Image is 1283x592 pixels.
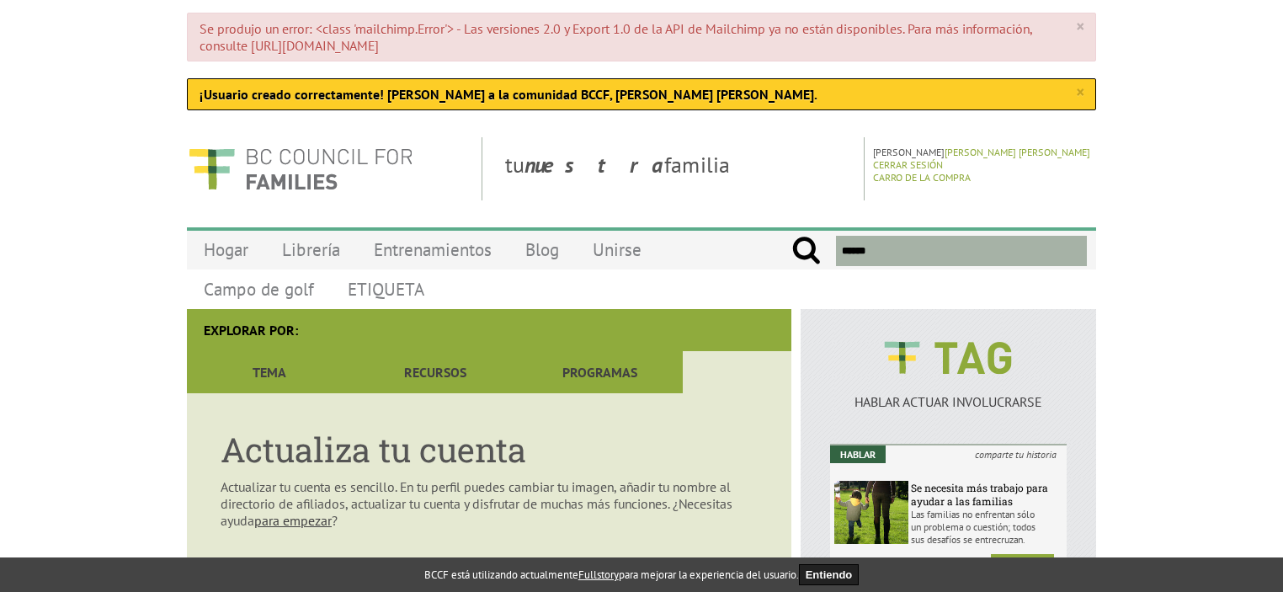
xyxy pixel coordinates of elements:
[578,568,619,582] a: Fullstory
[518,351,683,393] a: Programas
[204,322,298,339] font: Explorar por:
[187,269,331,309] a: Campo de golf
[253,364,286,381] font: Tema
[991,554,1054,578] a: más
[505,151,524,179] font: tu
[187,137,414,200] img: Consejo de Columbia Británica para las FAMILIAS
[576,230,658,269] a: Unirse
[1076,82,1083,104] font: ×
[873,158,943,171] a: Cerrar sesión
[840,448,876,461] font: Hablar
[204,238,248,261] font: Hogar
[945,146,1090,158] a: [PERSON_NAME] [PERSON_NAME]
[357,230,508,269] a: Entrenamientos
[619,568,799,582] font: para mejorar la experiencia del usuario.
[331,269,441,309] a: ETIQUETA
[975,448,1057,461] font: comparte tu historia
[525,238,559,261] font: Blog
[221,427,526,472] font: Actualiza tu cuenta
[562,364,637,381] font: Programas
[187,230,265,269] a: Hogar
[374,238,492,261] font: Entrenamientos
[1076,16,1083,38] font: ×
[348,278,424,301] font: ETIQUETA
[221,478,732,529] font: Actualizar tu cuenta es sencillo. En tu perfil puedes cambiar tu imagen, añadir tu nombre al dire...
[791,236,821,266] input: Submit
[806,568,853,581] font: Entiendo
[911,481,1048,508] font: Se necesita más trabajo para ayudar a las familias
[265,230,357,269] a: Librería
[872,326,1024,390] img: Logotipo TAG de BCCF
[593,238,641,261] font: Unirse
[254,512,332,529] a: para empezar
[424,568,578,582] font: BCCF está utilizando actualmente
[508,230,576,269] a: Blog
[352,351,517,393] a: Recursos
[1076,84,1083,101] a: ×
[873,146,945,158] font: [PERSON_NAME]
[200,20,1032,54] font: Se produjo un error: <class 'mailchimp.Error'> - Las versiones 2.0 y Export 1.0 de la API de Mail...
[404,364,466,381] font: Recursos
[854,393,1041,410] font: HABLAR ACTUAR INVOLUCRARSE
[799,564,860,585] button: Entiendo
[1076,19,1083,35] a: ×
[332,512,338,529] font: ?
[204,278,314,301] font: Campo de golf
[200,86,817,103] font: ¡Usuario creado correctamente! [PERSON_NAME] a la comunidad BCCF, [PERSON_NAME] [PERSON_NAME].
[524,151,664,179] font: nuestra
[664,151,730,179] font: familia
[911,508,1035,546] font: Las familias no enfrentan sólo un problema o cuestión; todos sus desafíos se entrecruzan.
[830,376,1067,410] a: HABLAR ACTUAR INVOLUCRARSE
[873,171,971,184] a: Carro de la compra
[282,238,340,261] font: Librería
